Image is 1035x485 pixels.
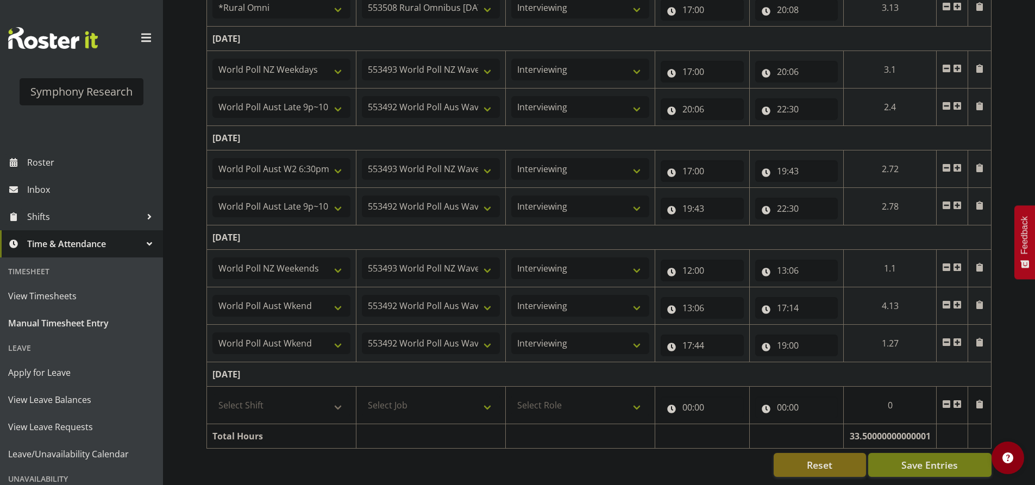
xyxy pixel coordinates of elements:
[3,359,160,386] a: Apply for Leave
[3,282,160,310] a: View Timesheets
[755,61,838,83] input: Click to select...
[901,458,958,472] span: Save Entries
[661,297,744,319] input: Click to select...
[8,419,155,435] span: View Leave Requests
[807,458,832,472] span: Reset
[774,453,866,477] button: Reset
[8,315,155,331] span: Manual Timesheet Entry
[844,424,936,449] td: 33.50000000000001
[3,440,160,468] a: Leave/Unavailability Calendar
[755,260,838,281] input: Click to select...
[1014,205,1035,279] button: Feedback - Show survey
[207,424,356,449] td: Total Hours
[868,453,992,477] button: Save Entries
[755,396,838,418] input: Click to select...
[661,98,744,120] input: Click to select...
[844,51,936,89] td: 3.1
[844,150,936,188] td: 2.72
[27,181,158,198] span: Inbox
[27,209,141,225] span: Shifts
[755,98,838,120] input: Click to select...
[8,364,155,381] span: Apply for Leave
[844,188,936,225] td: 2.78
[844,250,936,287] td: 1.1
[207,225,992,250] td: [DATE]
[207,362,992,387] td: [DATE]
[1002,452,1013,463] img: help-xxl-2.png
[844,325,936,362] td: 1.27
[8,288,155,304] span: View Timesheets
[3,386,160,413] a: View Leave Balances
[661,260,744,281] input: Click to select...
[27,236,141,252] span: Time & Attendance
[844,287,936,325] td: 4.13
[30,84,133,100] div: Symphony Research
[755,297,838,319] input: Click to select...
[1020,216,1030,254] span: Feedback
[661,61,744,83] input: Click to select...
[755,198,838,219] input: Click to select...
[3,337,160,359] div: Leave
[661,335,744,356] input: Click to select...
[207,27,992,51] td: [DATE]
[207,126,992,150] td: [DATE]
[27,154,158,171] span: Roster
[844,387,936,424] td: 0
[8,446,155,462] span: Leave/Unavailability Calendar
[8,392,155,408] span: View Leave Balances
[3,310,160,337] a: Manual Timesheet Entry
[8,27,98,49] img: Rosterit website logo
[3,413,160,440] a: View Leave Requests
[755,160,838,182] input: Click to select...
[755,335,838,356] input: Click to select...
[661,160,744,182] input: Click to select...
[661,396,744,418] input: Click to select...
[3,260,160,282] div: Timesheet
[661,198,744,219] input: Click to select...
[844,89,936,126] td: 2.4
